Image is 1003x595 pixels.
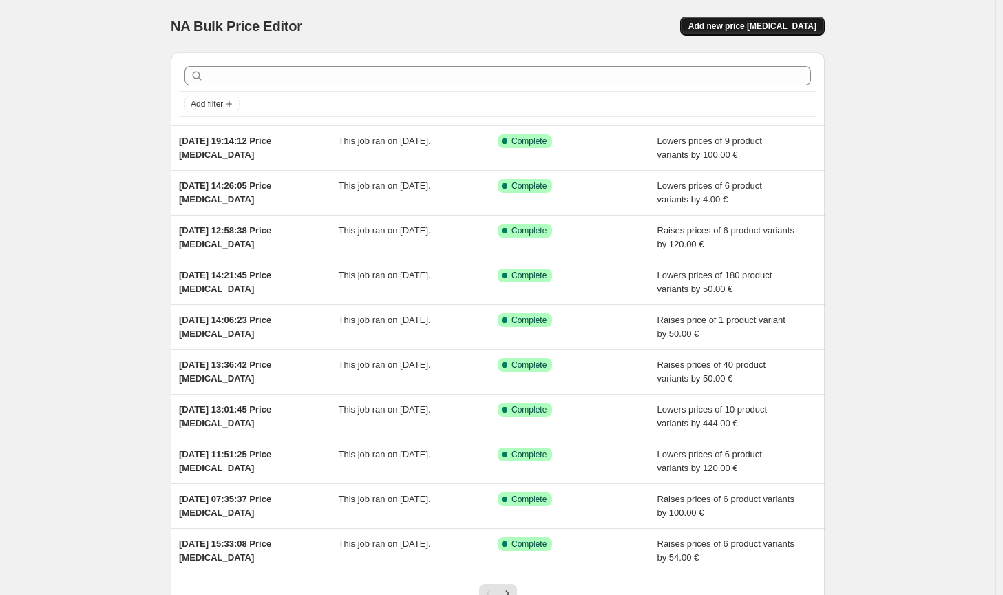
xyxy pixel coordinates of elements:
[657,539,794,563] span: Raises prices of 6 product variants by 54.00 €
[657,225,794,249] span: Raises prices of 6 product variants by 120.00 €
[657,494,794,518] span: Raises prices of 6 product variants by 100.00 €
[511,359,547,370] span: Complete
[339,539,431,549] span: This job ran on [DATE].
[511,449,547,460] span: Complete
[179,494,271,518] span: [DATE] 07:35:37 Price [MEDICAL_DATA]
[339,494,431,504] span: This job ran on [DATE].
[688,21,816,32] span: Add new price [MEDICAL_DATA]
[339,180,431,191] span: This job ran on [DATE].
[179,315,271,339] span: [DATE] 14:06:23 Price [MEDICAL_DATA]
[657,180,762,205] span: Lowers prices of 6 product variants by 4.00 €
[179,539,271,563] span: [DATE] 15:33:08 Price [MEDICAL_DATA]
[179,449,271,473] span: [DATE] 11:51:25 Price [MEDICAL_DATA]
[511,180,547,191] span: Complete
[657,136,762,160] span: Lowers prices of 9 product variants by 100.00 €
[191,98,223,109] span: Add filter
[179,225,271,249] span: [DATE] 12:58:38 Price [MEDICAL_DATA]
[184,96,240,112] button: Add filter
[680,17,825,36] button: Add new price [MEDICAL_DATA]
[339,270,431,280] span: This job ran on [DATE].
[511,494,547,505] span: Complete
[657,359,766,384] span: Raises prices of 40 product variants by 50.00 €
[339,404,431,415] span: This job ran on [DATE].
[657,315,785,339] span: Raises price of 1 product variant by 50.00 €
[179,136,271,160] span: [DATE] 19:14:12 Price [MEDICAL_DATA]
[339,225,431,236] span: This job ran on [DATE].
[657,449,762,473] span: Lowers prices of 6 product variants by 120.00 €
[511,136,547,147] span: Complete
[179,180,271,205] span: [DATE] 14:26:05 Price [MEDICAL_DATA]
[511,225,547,236] span: Complete
[179,404,271,428] span: [DATE] 13:01:45 Price [MEDICAL_DATA]
[339,359,431,370] span: This job ran on [DATE].
[179,270,271,294] span: [DATE] 14:21:45 Price [MEDICAL_DATA]
[511,270,547,281] span: Complete
[339,449,431,459] span: This job ran on [DATE].
[179,359,271,384] span: [DATE] 13:36:42 Price [MEDICAL_DATA]
[657,404,768,428] span: Lowers prices of 10 product variants by 444.00 €
[339,136,431,146] span: This job ran on [DATE].
[511,539,547,550] span: Complete
[511,315,547,326] span: Complete
[171,19,302,34] span: NA Bulk Price Editor
[511,404,547,415] span: Complete
[657,270,772,294] span: Lowers prices of 180 product variants by 50.00 €
[339,315,431,325] span: This job ran on [DATE].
